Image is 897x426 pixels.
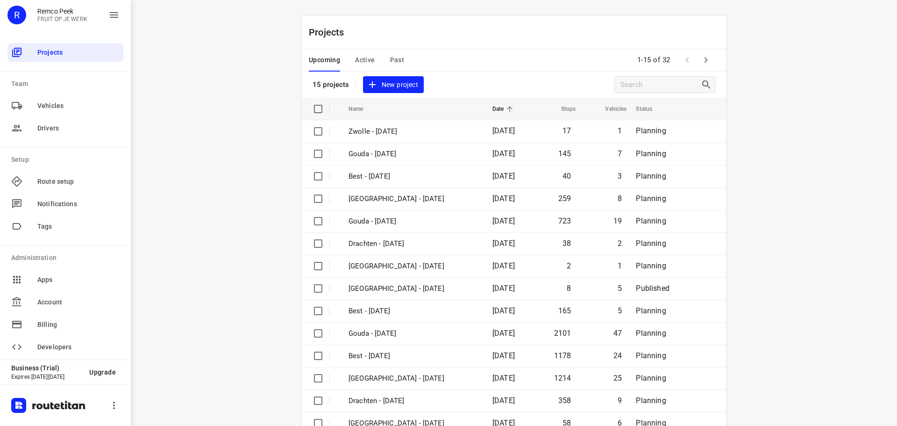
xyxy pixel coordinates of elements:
[349,283,478,294] p: Gemeente Rotterdam - Thursday
[562,172,571,181] span: 40
[82,364,123,381] button: Upgrade
[558,149,571,158] span: 145
[369,79,418,91] span: New project
[37,123,120,133] span: Drivers
[11,79,123,89] p: Team
[618,284,622,293] span: 5
[701,79,715,90] div: Search
[636,396,666,405] span: Planning
[349,396,478,406] p: Drachten - Wednesday
[349,171,478,182] p: Best - Friday
[11,374,82,380] p: Expires [DATE][DATE]
[492,329,515,338] span: [DATE]
[37,199,120,209] span: Notifications
[313,80,349,89] p: 15 projects
[355,54,375,66] span: Active
[636,172,666,181] span: Planning
[37,275,120,285] span: Apps
[11,155,123,165] p: Setup
[492,374,515,383] span: [DATE]
[636,351,666,360] span: Planning
[11,253,123,263] p: Administration
[618,239,622,248] span: 2
[636,217,666,225] span: Planning
[492,217,515,225] span: [DATE]
[678,51,697,69] span: Previous Page
[593,103,626,115] span: Vehicles
[558,396,571,405] span: 358
[636,374,666,383] span: Planning
[309,25,352,39] p: Projects
[558,194,571,203] span: 259
[37,320,120,330] span: Billing
[558,217,571,225] span: 723
[618,306,622,315] span: 5
[636,126,666,135] span: Planning
[7,293,123,311] div: Account
[554,329,571,338] span: 2101
[349,149,478,159] p: Gouda - Friday
[492,172,515,181] span: [DATE]
[349,261,478,272] p: Antwerpen - Thursday
[349,126,478,137] p: Zwolle - Friday
[636,149,666,158] span: Planning
[37,48,120,58] span: Projects
[618,149,622,158] span: 7
[7,315,123,334] div: Billing
[349,103,376,115] span: Name
[349,194,478,204] p: Zwolle - Thursday
[492,261,515,270] span: [DATE]
[349,238,478,249] p: Drachten - Thursday
[492,149,515,158] span: [DATE]
[636,103,664,115] span: Status
[636,284,669,293] span: Published
[492,103,516,115] span: Date
[37,101,120,111] span: Vehicles
[7,119,123,137] div: Drivers
[636,306,666,315] span: Planning
[636,194,666,203] span: Planning
[697,51,715,69] span: Next Page
[37,222,120,231] span: Tags
[37,7,87,15] p: Remco Peek
[620,78,701,92] input: Search projects
[567,284,571,293] span: 8
[634,50,674,70] span: 1-15 of 32
[349,306,478,317] p: Best - Thursday
[613,374,622,383] span: 25
[492,306,515,315] span: [DATE]
[618,396,622,405] span: 9
[7,217,123,236] div: Tags
[618,261,622,270] span: 1
[492,396,515,405] span: [DATE]
[7,338,123,356] div: Developers
[349,373,478,384] p: Zwolle - Wednesday
[492,194,515,203] span: [DATE]
[613,351,622,360] span: 24
[349,216,478,227] p: Gouda - Thursday
[613,329,622,338] span: 47
[554,351,571,360] span: 1178
[492,126,515,135] span: [DATE]
[349,351,478,361] p: Best - Wednesday
[492,284,515,293] span: [DATE]
[7,43,123,62] div: Projects
[567,261,571,270] span: 2
[37,16,87,22] p: FRUIT OP JE WERK
[618,126,622,135] span: 1
[37,297,120,307] span: Account
[554,374,571,383] span: 1214
[390,54,405,66] span: Past
[7,270,123,289] div: Apps
[636,329,666,338] span: Planning
[636,261,666,270] span: Planning
[562,126,571,135] span: 17
[613,217,622,225] span: 19
[558,306,571,315] span: 165
[618,194,622,203] span: 8
[562,239,571,248] span: 38
[11,364,82,372] p: Business (Trial)
[363,76,424,94] button: New project
[89,368,116,376] span: Upgrade
[37,342,120,352] span: Developers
